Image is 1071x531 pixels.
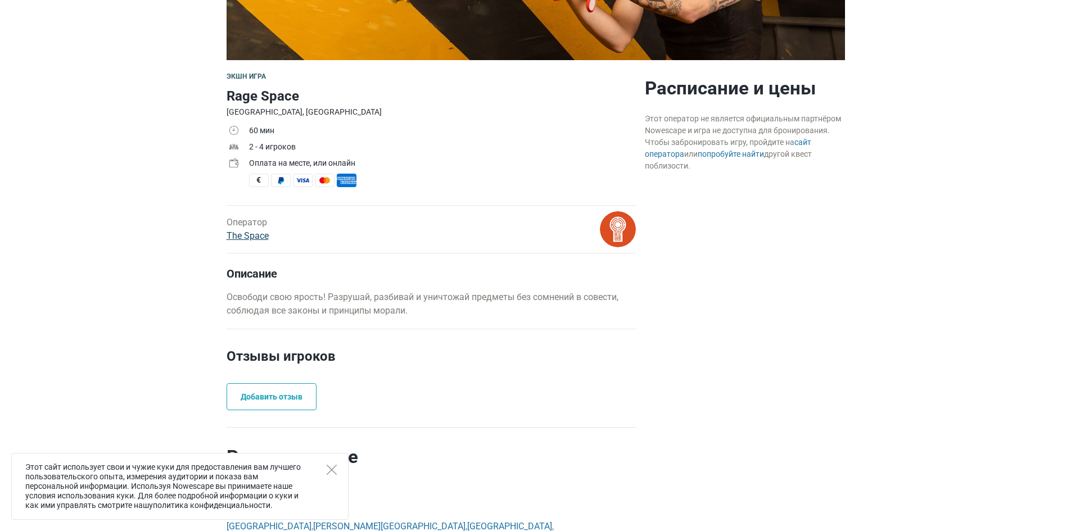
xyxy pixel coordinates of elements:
[645,113,845,172] div: Этот оператор не является официальным партнёром Nowescape и игра не доступна для бронирования. Чт...
[249,157,636,169] div: Оплата на месте, или онлайн
[249,140,636,156] td: 2 - 4 игроков
[227,230,269,241] a: The Space
[327,465,337,475] button: Close
[249,174,269,187] span: Наличные
[698,149,764,158] a: попробуйте найти
[271,174,291,187] span: PayPal
[227,106,636,118] div: [GEOGRAPHIC_DATA], [GEOGRAPHIC_DATA]
[337,174,356,187] span: American Express
[227,216,269,243] div: Оператор
[600,211,636,247] img: bitmap.png
[293,174,313,187] span: Visa
[227,86,636,106] h1: Rage Space
[227,72,266,80] span: Экшн игра
[227,446,636,468] h2: Расположение
[645,77,845,99] h2: Расписание и цены
[227,383,317,410] a: Добавить отзыв
[227,267,636,280] h4: Описание
[227,346,636,383] h2: Отзывы игроков
[249,124,636,140] td: 60 мин
[11,453,349,520] div: Этот сайт использует свои и чужие куки для предоставления вам лучшего пользовательского опыта, из...
[227,291,636,317] p: Освободи свою ярость! Разрушай, разбивай и уничтожай предметы без сомнений в совести, соблюдая вс...
[227,482,636,495] p: Rage Space
[315,174,335,187] span: MasterCard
